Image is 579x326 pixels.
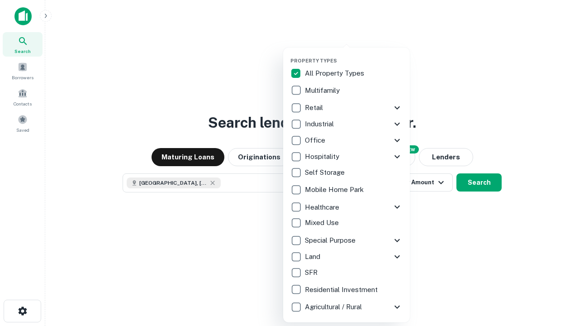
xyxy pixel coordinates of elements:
p: Residential Investment [305,284,380,295]
p: Office [305,135,327,146]
p: Retail [305,102,325,113]
div: Office [290,132,403,149]
p: Special Purpose [305,235,357,246]
span: Property Types [290,58,337,63]
p: Hospitality [305,151,341,162]
div: Retail [290,100,403,116]
p: All Property Types [305,68,366,79]
p: Mixed Use [305,217,341,228]
p: Multifamily [305,85,342,96]
p: Agricultural / Rural [305,302,364,312]
div: Hospitality [290,149,403,165]
div: Agricultural / Rural [290,299,403,315]
div: Special Purpose [290,232,403,249]
p: SFR [305,267,319,278]
p: Mobile Home Park [305,184,365,195]
div: Industrial [290,116,403,132]
div: Land [290,249,403,265]
p: Self Storage [305,167,346,178]
p: Healthcare [305,202,341,213]
p: Land [305,251,322,262]
iframe: Chat Widget [534,254,579,297]
p: Industrial [305,119,336,129]
div: Healthcare [290,199,403,215]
